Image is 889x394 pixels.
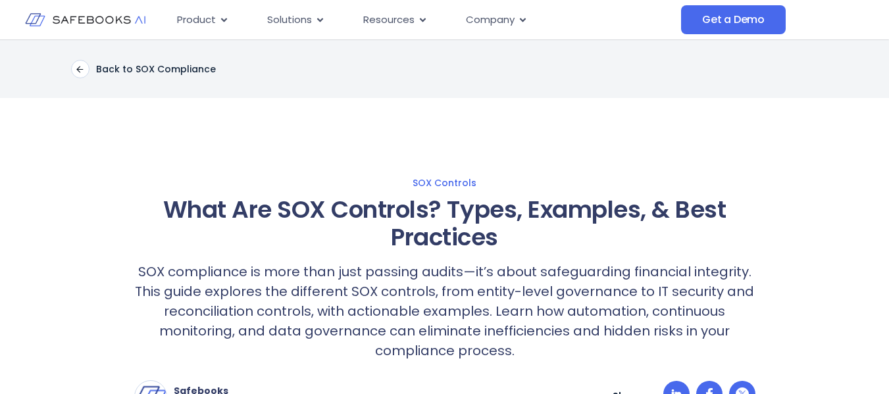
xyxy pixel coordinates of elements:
[134,196,755,251] h1: What Are SOX Controls? Types, Examples, & Best Practices
[166,7,681,33] nav: Menu
[363,12,415,28] span: Resources
[702,13,765,26] span: Get a Demo
[13,177,876,189] a: SOX Controls
[177,12,216,28] span: Product
[267,12,312,28] span: Solutions
[681,5,786,34] a: Get a Demo
[96,63,216,75] p: Back to SOX Compliance
[71,60,216,78] a: Back to SOX Compliance
[466,12,515,28] span: Company
[134,262,755,360] p: SOX compliance is more than just passing audits—it’s about safeguarding financial integrity. This...
[166,7,681,33] div: Menu Toggle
